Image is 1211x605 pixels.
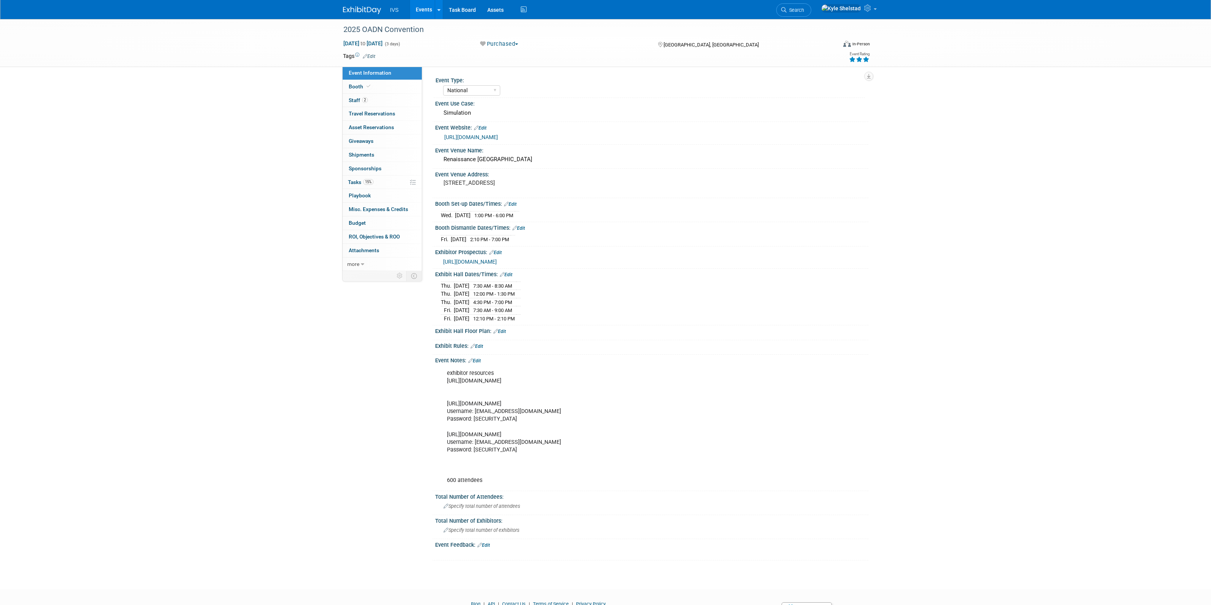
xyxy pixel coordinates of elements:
a: Edit [489,250,502,255]
td: [DATE] [455,211,471,219]
span: IVS [390,7,399,13]
a: Edit [500,272,512,277]
a: Asset Reservations [343,121,422,134]
div: exhibitor resources [URL][DOMAIN_NAME] [URL][DOMAIN_NAME] Username: [EMAIL_ADDRESS][DOMAIN_NAME] ... [442,366,785,488]
span: Staff [349,97,368,103]
a: Booth [343,80,422,93]
div: Total Number of Attendees: [435,491,868,501]
span: Budget [349,220,366,226]
div: Exhibitor Prospectus: [435,246,868,256]
a: Budget [343,216,422,230]
img: Kyle Shelstad [821,4,861,13]
td: Tags [343,52,375,60]
span: (3 days) [384,42,400,46]
a: Edit [504,202,517,207]
span: [DATE] [DATE] [343,40,383,47]
a: Event Information [343,66,422,80]
a: Edit [468,358,481,363]
td: [DATE] [454,314,469,322]
i: Booth reservation complete [367,84,370,88]
td: Fri. [441,235,451,243]
span: more [347,261,359,267]
div: Event Venue Address: [435,169,868,178]
td: Thu. [441,298,454,306]
td: Personalize Event Tab Strip [393,271,407,281]
span: Misc. Expenses & Credits [349,206,408,212]
a: Edit [474,125,487,131]
td: Toggle Event Tabs [406,271,422,281]
a: more [343,258,422,271]
img: ExhibitDay [343,6,381,14]
div: Event Format [792,40,870,51]
a: Edit [477,543,490,548]
div: 2025 OADN Convention [341,23,825,37]
div: Event Website: [435,122,868,132]
span: 2 [362,97,368,103]
span: Specify total number of attendees [444,503,520,509]
a: Edit [471,344,483,349]
div: Booth Set-up Dates/Times: [435,198,868,208]
span: Search [787,7,804,13]
a: Giveaways [343,134,422,148]
span: 7:30 AM - 8:30 AM [473,283,512,289]
div: Exhibit Hall Floor Plan: [435,325,868,335]
a: Tasks15% [343,176,422,189]
div: Event Notes: [435,355,868,365]
span: 2:10 PM - 7:00 PM [470,237,509,242]
span: to [359,40,367,46]
img: Format-Inperson.png [843,41,851,47]
div: Event Feedback: [435,539,868,549]
td: Thu. [441,282,454,290]
span: Playbook [349,192,371,198]
span: Specify total number of exhibitors [444,527,519,533]
span: Tasks [348,179,373,185]
td: Thu. [441,290,454,298]
div: Event Use Case: [435,98,868,107]
div: Event Venue Name: [435,145,868,154]
td: [DATE] [454,290,469,298]
span: Giveaways [349,138,373,144]
a: Attachments [343,244,422,257]
div: Simulation [441,107,863,119]
a: ROI, Objectives & ROO [343,230,422,243]
a: [URL][DOMAIN_NAME] [444,134,498,140]
a: Travel Reservations [343,107,422,120]
a: Shipments [343,148,422,162]
span: Sponsorships [349,165,381,171]
span: 7:30 AM - 9:00 AM [473,307,512,313]
span: Travel Reservations [349,110,395,117]
td: [DATE] [454,306,469,315]
a: Edit [512,226,525,231]
a: Edit [493,329,506,334]
pre: [STREET_ADDRESS] [444,179,607,186]
div: Booth Dismantle Dates/Times: [435,222,868,232]
a: Search [776,3,811,17]
a: Misc. Expenses & Credits [343,203,422,216]
button: Purchased [477,40,521,48]
div: Renaissance [GEOGRAPHIC_DATA] [441,154,863,165]
td: Fri. [441,306,454,315]
span: 15% [363,179,373,185]
div: Exhibit Rules: [435,340,868,350]
span: 12:10 PM - 2:10 PM [473,316,515,322]
td: Wed. [441,211,455,219]
div: Total Number of Exhibitors: [435,515,868,525]
span: 4:30 PM - 7:00 PM [473,299,512,305]
a: Staff2 [343,94,422,107]
span: ROI, Objectives & ROO [349,234,400,240]
td: [DATE] [451,235,466,243]
td: Fri. [441,314,454,322]
td: [DATE] [454,282,469,290]
span: Shipments [349,152,374,158]
div: In-Person [852,41,870,47]
div: Event Rating [849,52,870,56]
span: 12:00 PM - 1:30 PM [473,291,515,297]
a: [URL][DOMAIN_NAME] [443,259,497,265]
div: Event Type: [436,75,865,84]
div: Exhibit Hall Dates/Times: [435,269,868,278]
span: Event Information [349,70,391,76]
span: Asset Reservations [349,124,394,130]
span: [GEOGRAPHIC_DATA], [GEOGRAPHIC_DATA] [664,42,759,48]
span: Booth [349,83,372,90]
